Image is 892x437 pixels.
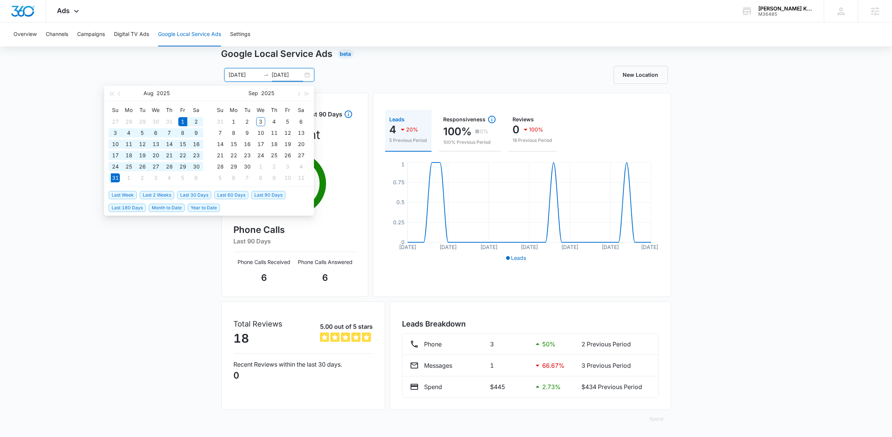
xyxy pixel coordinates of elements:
[13,22,37,46] button: Overview
[513,117,552,122] div: Reviews
[192,140,201,149] div: 16
[294,172,308,183] td: 2025-10-11
[320,322,373,331] p: 5.00 out of 5 stars
[138,128,147,137] div: 5
[254,127,267,139] td: 2025-09-10
[281,104,294,116] th: Fr
[241,116,254,127] td: 2025-09-02
[513,124,520,136] p: 0
[480,244,497,250] tspan: [DATE]
[267,161,281,172] td: 2025-10-02
[254,161,267,172] td: 2025-10-01
[140,191,174,199] span: Last 2 Weeks
[297,151,306,160] div: 27
[214,161,227,172] td: 2025-09-28
[267,116,281,127] td: 2025-09-04
[254,139,267,150] td: 2025-09-17
[138,162,147,171] div: 26
[176,104,190,116] th: Fr
[192,151,201,160] div: 23
[216,173,225,182] div: 5
[234,237,356,246] h6: Last 90 Days
[122,104,136,116] th: Mo
[511,255,526,261] span: Leads
[480,129,489,134] p: 0%
[122,161,136,172] td: 2025-08-25
[188,204,220,212] span: Year to Date
[234,271,295,285] p: 6
[283,128,292,137] div: 12
[163,161,176,172] td: 2025-08-28
[109,161,122,172] td: 2025-08-24
[122,150,136,161] td: 2025-08-18
[163,139,176,150] td: 2025-08-14
[229,151,238,160] div: 22
[390,137,427,144] p: 5 Previous Period
[178,117,187,126] div: 1
[283,140,292,149] div: 19
[46,22,68,46] button: Channels
[178,162,187,171] div: 29
[270,162,279,171] div: 2
[241,161,254,172] td: 2025-09-30
[190,150,203,161] td: 2025-08-23
[227,116,241,127] td: 2025-09-01
[178,151,187,160] div: 22
[136,150,149,161] td: 2025-08-19
[254,150,267,161] td: 2025-09-24
[254,116,267,127] td: 2025-09-03
[109,116,122,127] td: 2025-07-27
[190,127,203,139] td: 2025-08-09
[149,139,163,150] td: 2025-08-13
[149,172,163,183] td: 2025-09-03
[642,410,671,428] button: Spend
[151,162,160,171] div: 27
[241,150,254,161] td: 2025-09-23
[542,340,556,349] p: 50 %
[243,117,252,126] div: 2
[390,117,427,122] div: Leads
[190,104,203,116] th: Sa
[424,361,452,370] p: Messages
[227,150,241,161] td: 2025-09-22
[157,86,170,101] button: 2025
[581,340,650,349] p: 2 Previous Period
[581,382,650,391] p: $434 Previous Period
[136,172,149,183] td: 2025-09-02
[216,117,225,126] div: 31
[165,162,174,171] div: 28
[243,128,252,137] div: 9
[229,71,260,79] input: Start date
[393,179,405,185] tspan: 0.75
[602,244,619,250] tspan: [DATE]
[270,140,279,149] div: 18
[281,116,294,127] td: 2025-09-05
[214,191,248,199] span: Last 60 Days
[227,161,241,172] td: 2025-09-29
[758,12,813,17] div: account id
[294,161,308,172] td: 2025-10-04
[214,150,227,161] td: 2025-09-21
[57,7,70,15] span: Ads
[251,191,285,199] span: Last 90 Days
[234,223,356,237] h4: Phone Calls
[243,151,252,160] div: 23
[295,271,356,285] p: 6
[230,22,250,46] button: Settings
[165,117,174,126] div: 31
[229,117,238,126] div: 1
[163,127,176,139] td: 2025-08-07
[406,127,418,132] p: 20%
[513,137,552,144] p: 18 Previous Period
[111,128,120,137] div: 3
[283,117,292,126] div: 5
[243,140,252,149] div: 16
[124,140,133,149] div: 11
[109,172,122,183] td: 2025-08-31
[109,104,122,116] th: Su
[283,162,292,171] div: 3
[214,172,227,183] td: 2025-10-05
[338,49,354,58] div: Beta
[295,258,356,266] p: Phone Calls Answered
[249,86,258,101] button: Sep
